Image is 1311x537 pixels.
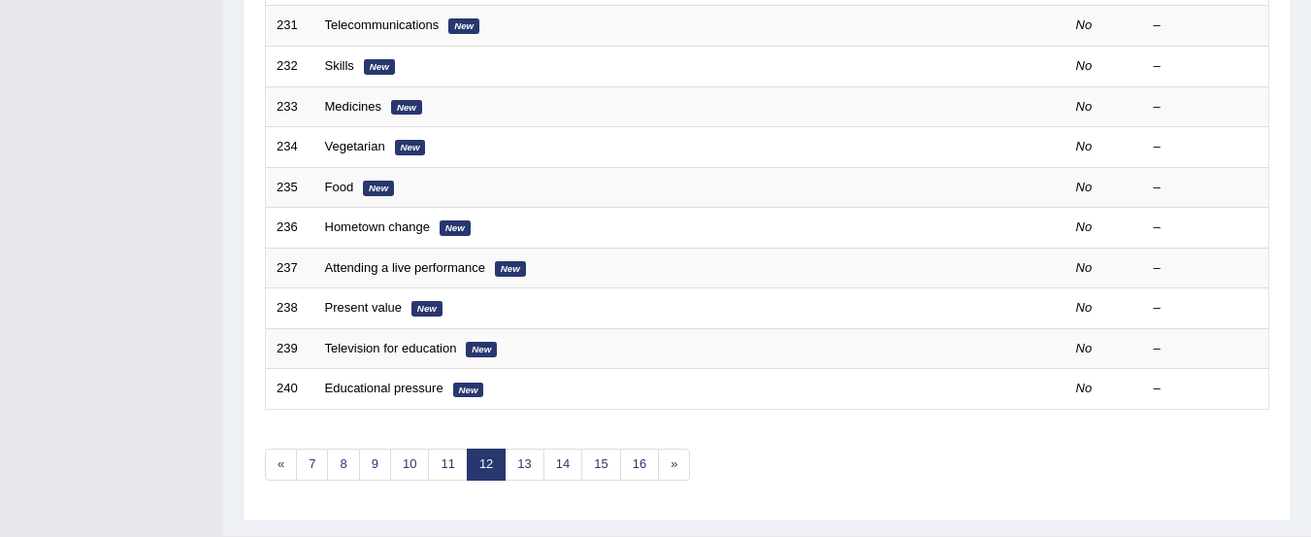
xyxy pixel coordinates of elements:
[495,261,526,277] em: New
[266,248,314,288] td: 237
[467,449,506,481] a: 12
[266,369,314,410] td: 240
[1076,139,1093,153] em: No
[448,18,479,34] em: New
[325,58,354,73] a: Skills
[1076,99,1093,114] em: No
[359,449,391,481] a: 9
[658,449,690,481] a: »
[440,220,471,236] em: New
[1154,179,1259,197] div: –
[1076,219,1093,234] em: No
[1154,380,1259,398] div: –
[1154,17,1259,35] div: –
[1154,259,1259,278] div: –
[1154,299,1259,318] div: –
[1076,381,1093,395] em: No
[325,180,354,194] a: Food
[325,219,430,234] a: Hometown change
[266,6,314,47] td: 231
[581,449,620,481] a: 15
[325,260,485,275] a: Attending a live performance
[1076,300,1093,315] em: No
[1154,218,1259,237] div: –
[266,328,314,369] td: 239
[265,449,297,481] a: «
[1076,180,1093,194] em: No
[453,383,484,398] em: New
[363,181,394,196] em: New
[411,301,442,317] em: New
[266,127,314,168] td: 234
[1154,98,1259,117] div: –
[266,208,314,249] td: 236
[1076,341,1093,355] em: No
[391,100,422,116] em: New
[543,449,582,481] a: 14
[1154,138,1259,156] div: –
[505,449,543,481] a: 13
[325,300,403,315] a: Present value
[1076,260,1093,275] em: No
[1076,17,1093,32] em: No
[325,381,443,395] a: Educational pressure
[266,288,314,329] td: 238
[325,341,457,355] a: Television for education
[325,17,440,32] a: Telecommunications
[390,449,429,481] a: 10
[266,46,314,86] td: 232
[620,449,659,481] a: 16
[325,99,382,114] a: Medicines
[266,167,314,208] td: 235
[1154,340,1259,358] div: –
[327,449,359,481] a: 8
[1154,57,1259,76] div: –
[1076,58,1093,73] em: No
[296,449,328,481] a: 7
[428,449,467,481] a: 11
[325,139,385,153] a: Vegetarian
[364,59,395,75] em: New
[266,86,314,127] td: 233
[466,342,497,357] em: New
[395,140,426,155] em: New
